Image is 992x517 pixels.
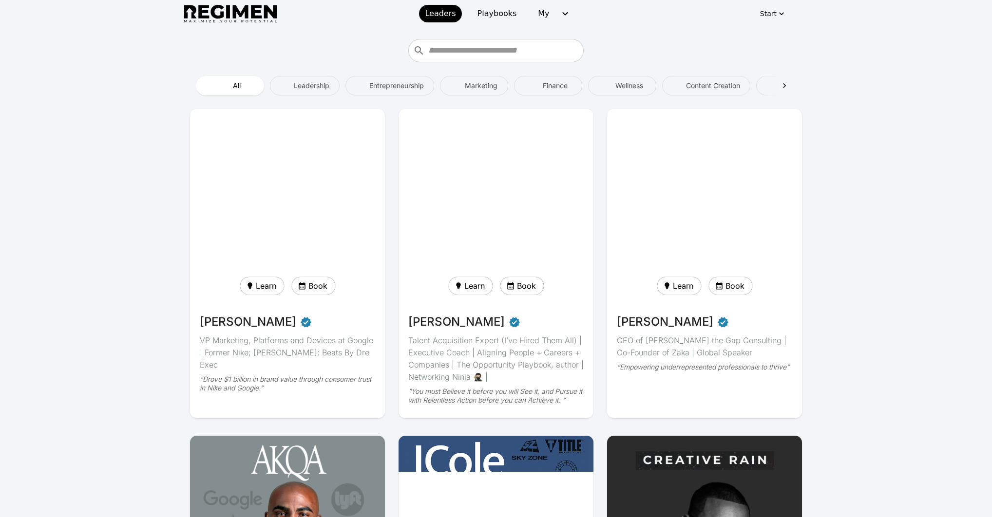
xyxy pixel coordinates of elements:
[760,9,777,18] div: Start
[686,81,740,91] span: Content Creation
[440,76,508,95] button: Marketing
[408,334,584,383] div: Talent Acquisition Expert (I’ve Hired Them All) | Executive Coach | Aligning People + Careers + C...
[588,76,656,95] button: Wellness
[509,313,520,331] span: Verified partner - David Camacho
[662,76,750,95] button: Content Creation
[672,81,682,91] img: Content Creation
[399,109,593,305] img: avatar of David Camacho
[449,277,493,295] button: Learn
[356,81,365,91] img: Entrepreneurship
[792,8,804,19] img: user icon
[408,387,584,405] div: “You must Believe it before you will See it, and Pursue it with Relentless Action before you can ...
[717,313,729,331] span: Verified partner - Devika Brij
[408,39,584,62] div: Who do you want to learn from?
[756,76,824,95] button: Creativity
[280,81,290,91] img: Leadership
[190,109,385,305] img: avatar of Daryl Butler
[500,277,544,295] button: Book
[617,363,792,371] div: “Empowering underrepresented professionals to thrive”
[602,81,611,91] img: Wellness
[200,334,375,371] div: VP Marketing, Platforms and Devices at Google | Former Nike; [PERSON_NAME]; Beats By Dre Exec
[419,5,461,22] a: Leaders
[464,280,485,292] span: Learn
[725,280,744,292] span: Book
[256,280,276,292] span: Learn
[425,8,456,19] span: Leaders
[369,81,424,91] span: Entrepreneurship
[300,313,312,331] span: Verified partner - Daryl Butler
[465,81,497,91] span: Marketing
[200,313,296,331] span: [PERSON_NAME]
[451,81,461,91] img: Marketing
[196,76,264,95] button: All
[538,8,549,19] span: My
[294,81,329,91] span: Leadership
[184,5,277,23] img: Regimen logo
[345,76,434,95] button: Entrepreneurship
[270,76,340,95] button: Leadership
[709,277,752,295] button: Book
[233,81,241,91] span: All
[673,280,693,292] span: Learn
[200,375,375,392] div: “Drove $1 billion in brand value through consumer trust in Nike and Google.”
[615,81,643,91] span: Wellness
[219,81,229,91] img: All
[517,280,536,292] span: Book
[543,81,568,91] span: Finance
[532,5,572,22] button: My
[607,109,802,305] img: avatar of Devika Brij
[477,8,517,19] span: Playbooks
[514,76,582,95] button: Finance
[529,81,539,91] img: Finance
[408,313,505,331] span: [PERSON_NAME]
[292,277,335,295] button: Book
[617,334,792,359] div: CEO of [PERSON_NAME] the Gap Consulting | Co-Founder of Zaka | Global Speaker
[657,277,701,295] button: Learn
[617,313,713,331] span: [PERSON_NAME]
[758,6,786,21] button: Start
[308,280,327,292] span: Book
[472,5,523,22] a: Playbooks
[240,277,284,295] button: Learn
